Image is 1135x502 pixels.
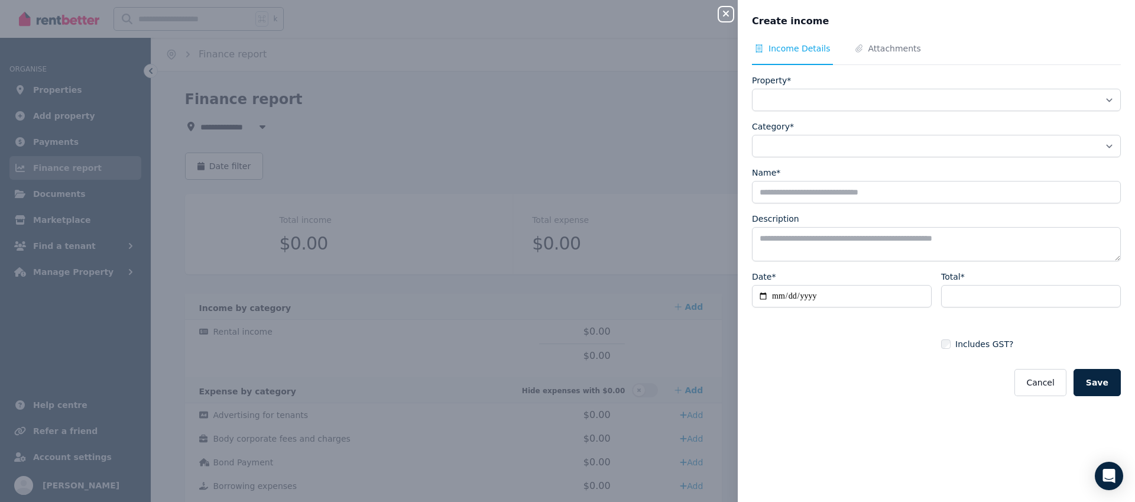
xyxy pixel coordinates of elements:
span: Income Details [768,43,831,54]
label: Property* [752,75,791,86]
input: Includes GST? [941,339,951,349]
span: Includes GST? [955,338,1013,350]
label: Total* [941,271,965,283]
label: Name* [752,167,780,179]
label: Date* [752,271,776,283]
div: Open Intercom Messenger [1095,462,1123,490]
span: Create income [752,14,829,28]
label: Category* [752,121,794,132]
span: Attachments [868,43,921,54]
button: Save [1074,369,1121,396]
nav: Tabs [752,43,1121,65]
button: Cancel [1014,369,1066,396]
label: Description [752,213,799,225]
